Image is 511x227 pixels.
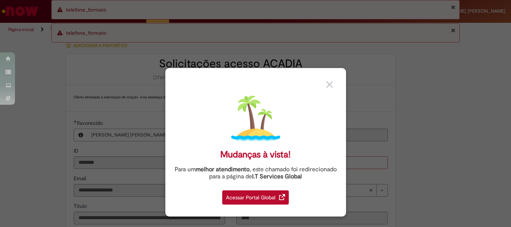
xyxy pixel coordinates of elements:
div: Mudanças à vista! [220,149,291,160]
img: close_button_grey.png [326,81,333,88]
a: Acessar Portal Global [222,186,289,205]
strong: melhor atendimento [196,166,250,173]
img: island.png [231,94,280,143]
div: Para um , este chamado foi redirecionado para a página de [171,166,340,180]
a: I.T Services Global [252,169,302,180]
img: redirect_link.png [279,194,285,200]
div: Acessar Portal Global [222,190,289,205]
